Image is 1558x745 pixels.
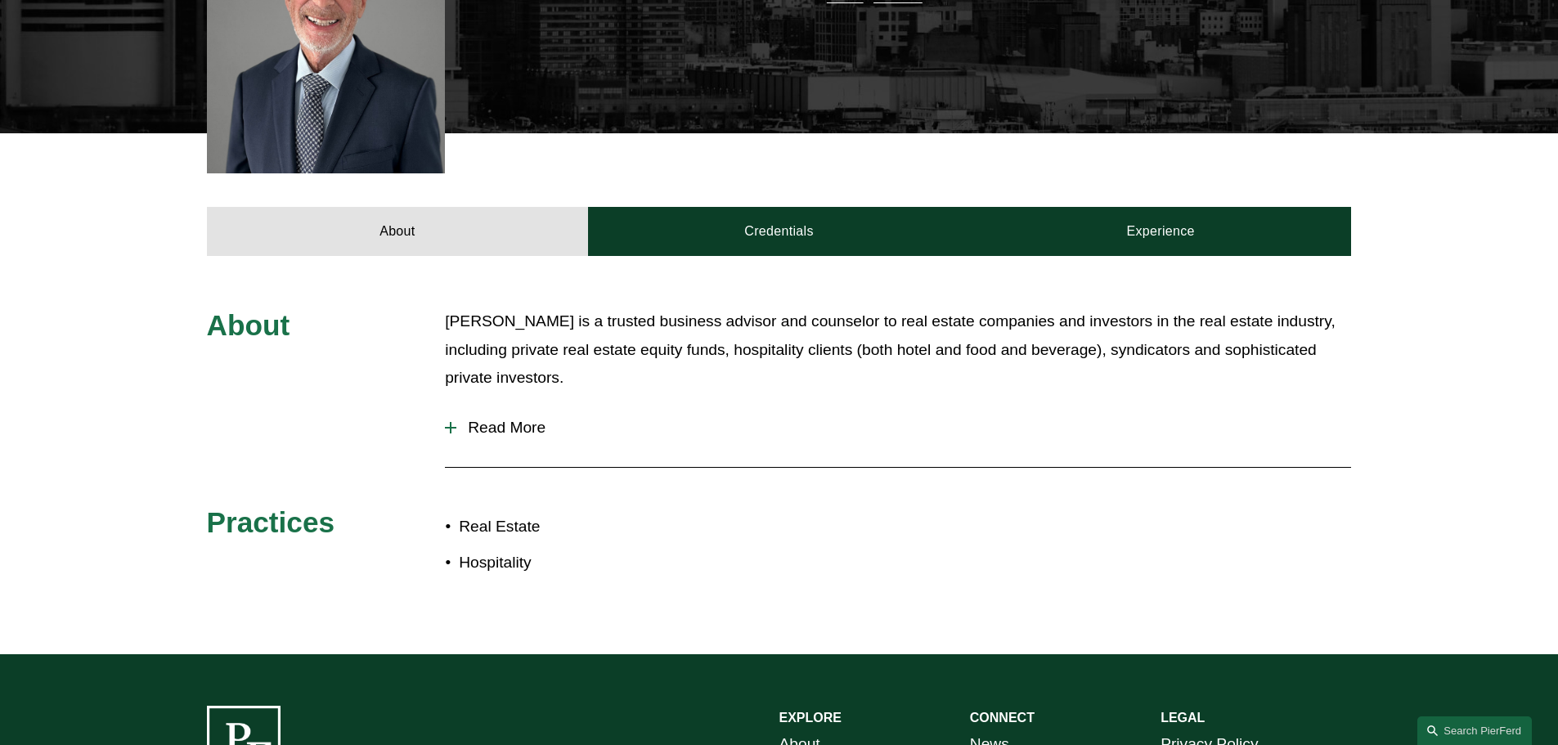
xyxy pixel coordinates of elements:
[207,207,589,256] a: About
[445,406,1351,449] button: Read More
[456,419,1351,437] span: Read More
[445,307,1351,393] p: [PERSON_NAME] is a trusted business advisor and counselor to real estate companies and investors ...
[970,711,1035,725] strong: CONNECT
[1161,711,1205,725] strong: LEGAL
[1417,716,1532,745] a: Search this site
[459,513,779,541] p: Real Estate
[588,207,970,256] a: Credentials
[459,549,779,577] p: Hospitality
[779,711,842,725] strong: EXPLORE
[207,506,335,538] span: Practices
[970,207,1352,256] a: Experience
[207,309,290,341] span: About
